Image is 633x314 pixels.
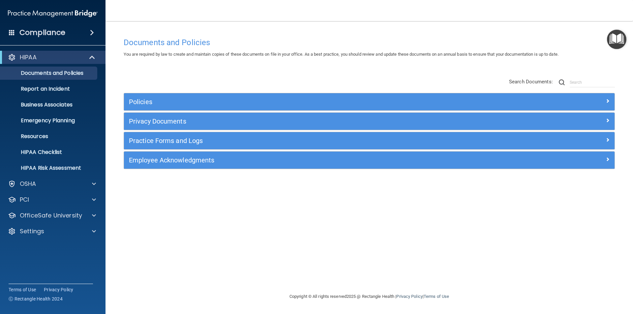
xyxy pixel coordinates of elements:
[249,286,490,307] div: Copyright © All rights reserved 2025 @ Rectangle Health | |
[129,135,610,146] a: Practice Forms and Logs
[9,296,63,302] span: Ⓒ Rectangle Health 2024
[8,7,98,20] img: PMB logo
[4,149,94,156] p: HIPAA Checklist
[519,267,625,294] iframe: Drift Widget Chat Controller
[124,52,558,57] span: You are required by law to create and maintain copies of these documents on file in your office. ...
[559,79,565,85] img: ic-search.3b580494.png
[8,227,96,235] a: Settings
[124,38,615,47] h4: Documents and Policies
[20,227,44,235] p: Settings
[129,155,610,165] a: Employee Acknowledgments
[20,180,36,188] p: OSHA
[4,165,94,171] p: HIPAA Risk Assessment
[129,116,610,127] a: Privacy Documents
[4,101,94,108] p: Business Associates
[4,133,94,140] p: Resources
[607,30,626,49] button: Open Resource Center
[8,53,96,61] a: HIPAA
[9,286,36,293] a: Terms of Use
[4,86,94,92] p: Report an Incident
[396,294,422,299] a: Privacy Policy
[129,157,487,164] h5: Employee Acknowledgments
[44,286,74,293] a: Privacy Policy
[129,118,487,125] h5: Privacy Documents
[8,180,96,188] a: OSHA
[509,79,553,85] span: Search Documents:
[129,98,487,105] h5: Policies
[8,196,96,204] a: PCI
[20,196,29,204] p: PCI
[4,70,94,76] p: Documents and Policies
[570,77,615,87] input: Search
[8,212,96,219] a: OfficeSafe University
[20,212,82,219] p: OfficeSafe University
[19,28,65,37] h4: Compliance
[129,137,487,144] h5: Practice Forms and Logs
[424,294,449,299] a: Terms of Use
[129,97,610,107] a: Policies
[20,53,37,61] p: HIPAA
[4,117,94,124] p: Emergency Planning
